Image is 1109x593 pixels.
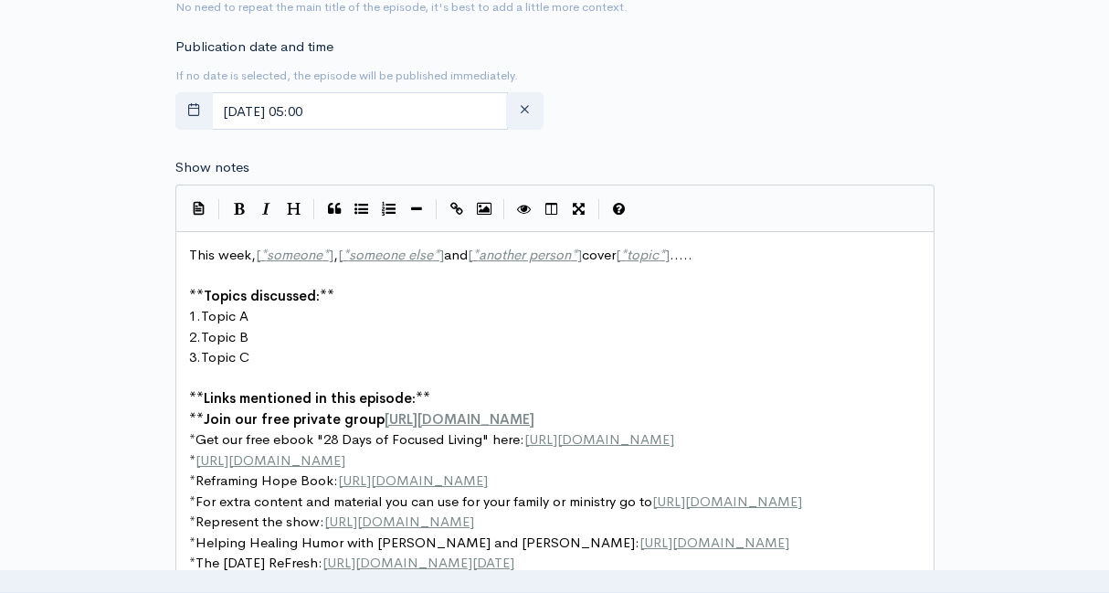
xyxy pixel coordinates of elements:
span: For extra content and material you can use for your family or ministry go to [195,492,652,510]
span: This week, , and cover ..... [189,246,692,263]
span: Join our free private group [204,410,385,428]
span: [ [616,246,620,263]
span: [ [468,246,472,263]
span: Get our free ebook "28 Days of Focused Living" here: [195,430,524,448]
span: Topic C [201,348,249,365]
span: Topics discussed: [204,287,320,304]
span: [URL][DOMAIN_NAME] [195,451,345,469]
span: [URL][DOMAIN_NAME] [652,492,802,510]
span: [URL][DOMAIN_NAME] [524,430,674,448]
span: 2. [189,328,201,345]
button: Heading [280,196,308,223]
span: The [DATE] ReFresh: [195,554,322,571]
span: [URL][DOMAIN_NAME] [639,534,789,551]
span: ] [577,246,582,263]
span: ] [439,246,444,263]
i: | [503,199,505,220]
button: Italic [253,196,280,223]
span: [ [256,246,260,263]
label: Show notes [175,157,249,178]
label: Publication date and time [175,37,333,58]
span: Topic B [201,328,248,345]
span: Reframing Hope Book: [195,471,338,489]
span: ] [329,246,333,263]
button: Quote [321,196,348,223]
i: | [218,199,220,220]
span: Links mentioned in this episode: [204,389,416,407]
span: [URL][DOMAIN_NAME] [338,471,488,489]
button: Toggle Fullscreen [565,196,593,223]
span: [ [338,246,343,263]
button: Bold [226,196,253,223]
span: Represent the show: [195,513,324,530]
button: Insert Show Notes Template [185,194,213,221]
button: Insert Image [470,196,498,223]
span: Topic A [201,307,248,324]
span: [URL][DOMAIN_NAME][DATE] [322,554,514,571]
button: Insert Horizontal Line [403,196,430,223]
button: clear [506,92,544,130]
span: someone [267,246,322,263]
button: toggle [175,92,213,130]
span: someone else [349,246,433,263]
span: topic [627,246,659,263]
span: [URL][DOMAIN_NAME] [324,513,474,530]
button: Toggle Side by Side [538,196,565,223]
span: [URL][DOMAIN_NAME] [385,410,534,428]
button: Toggle Preview [511,196,538,223]
span: 1. [189,307,201,324]
span: Helping Healing Humor with [PERSON_NAME] and [PERSON_NAME]: [195,534,639,551]
i: | [598,199,600,220]
button: Generic List [348,196,375,223]
span: 3. [189,348,201,365]
span: ] [665,246,670,263]
small: If no date is selected, the episode will be published immediately. [175,68,518,83]
span: another person [479,246,571,263]
button: Markdown Guide [606,196,633,223]
i: | [436,199,438,220]
button: Numbered List [375,196,403,223]
i: | [313,199,315,220]
button: Create Link [443,196,470,223]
